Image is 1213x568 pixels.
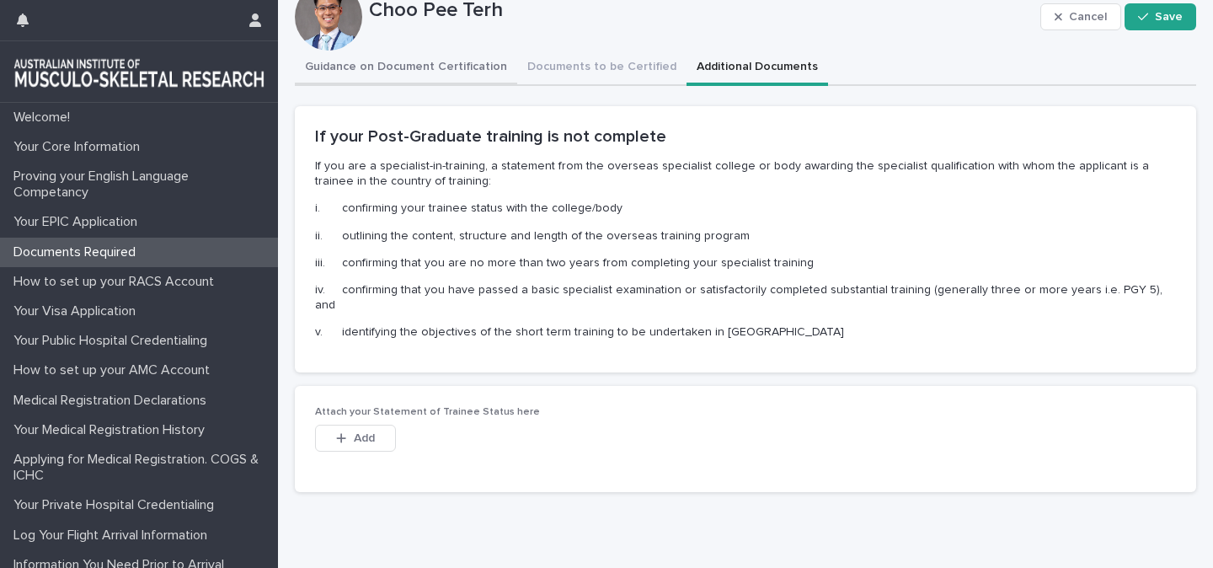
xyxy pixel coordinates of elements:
[1125,3,1196,30] button: Save
[315,228,1176,244] p: ii. outlining the content, structure and length of the overseas training program
[354,432,375,444] span: Add
[295,51,517,86] button: Guidance on Document Certification
[1155,11,1183,23] span: Save
[315,324,1176,340] p: v. identifying the objectives of the short term training to be undertaken in [GEOGRAPHIC_DATA]
[315,126,1176,147] h2: If your Post-Graduate training is not complete
[7,333,221,349] p: Your Public Hospital Credentialing
[7,528,221,544] p: Log Your Flight Arrival Information
[315,255,1176,271] p: iii. confirming that you are no more than two years from completing your specialist training
[315,282,1176,313] p: iv. confirming that you have passed a basic specialist examination or satisfactorily completed su...
[1069,11,1107,23] span: Cancel
[7,497,227,513] p: Your Private Hospital Credentialing
[7,244,149,260] p: Documents Required
[7,139,153,155] p: Your Core Information
[687,51,828,86] button: Additional Documents
[7,452,278,484] p: Applying for Medical Registration. COGS & ICHC
[7,422,218,438] p: Your Medical Registration History
[7,274,227,290] p: How to set up your RACS Account
[517,51,687,86] button: Documents to be Certified
[7,169,278,201] p: Proving your English Language Competancy
[315,201,1176,216] p: i. confirming your trainee status with the college/body
[7,362,223,378] p: How to set up your AMC Account
[1040,3,1121,30] button: Cancel
[315,158,1176,189] p: If you are a specialist-in-training, a statement from the overseas specialist college or body awa...
[315,407,540,417] span: Attach your Statement of Trainee Status here
[13,55,265,88] img: 1xcjEmqDTcmQhduivVBy
[7,303,149,319] p: Your Visa Application
[7,393,220,409] p: Medical Registration Declarations
[7,214,151,230] p: Your EPIC Application
[315,425,396,452] button: Add
[7,110,83,126] p: Welcome!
